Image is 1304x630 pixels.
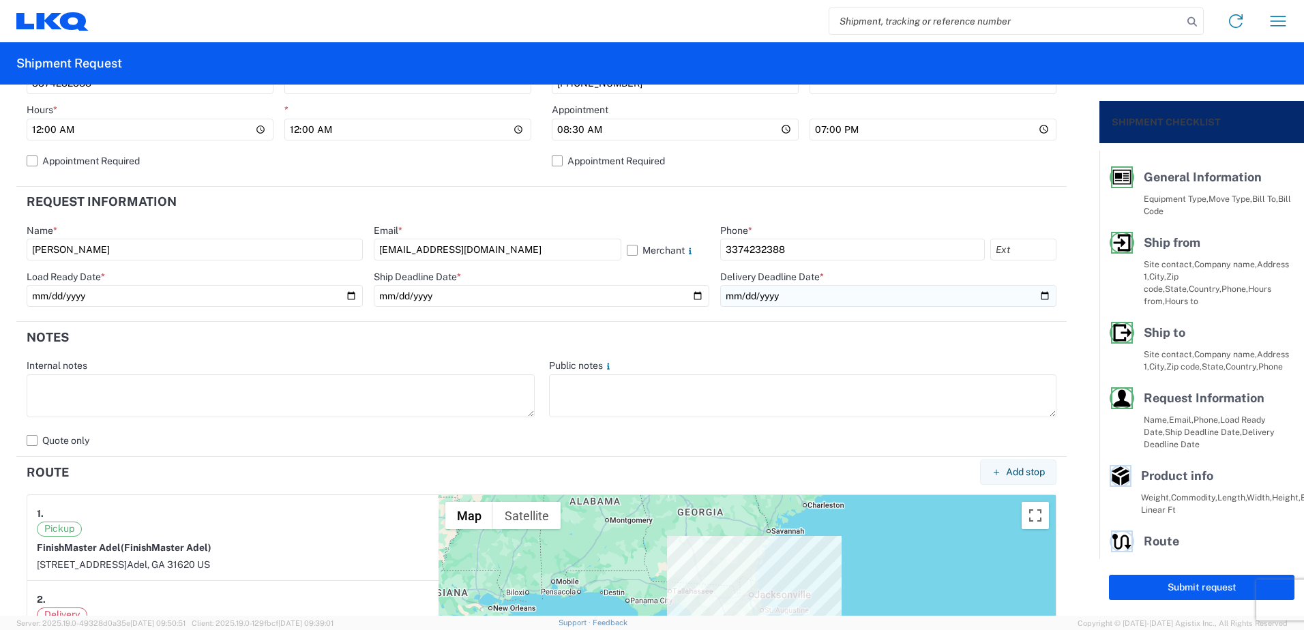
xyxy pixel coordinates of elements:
[1144,235,1200,250] span: Ship from
[1141,468,1213,483] span: Product info
[1165,284,1189,294] span: State,
[1189,284,1221,294] span: Country,
[445,502,493,529] button: Show street map
[1171,492,1217,502] span: Commodity,
[1022,502,1049,529] button: Toggle fullscreen view
[552,104,608,116] label: Appointment
[593,618,627,627] a: Feedback
[552,150,1056,172] label: Appointment Required
[278,619,334,627] span: [DATE] 09:39:01
[37,542,211,553] strong: FinishMaster Adel
[1141,492,1171,502] span: Weight,
[27,195,177,209] h2: Request Information
[1144,534,1179,548] span: Route
[37,522,82,537] span: Pickup
[1247,492,1272,502] span: Width,
[1109,575,1294,600] button: Submit request
[1144,558,1195,568] span: Pallet Count,
[192,619,334,627] span: Client: 2025.19.0-129fbcf
[1144,194,1209,204] span: Equipment Type,
[121,542,211,553] span: (FinishMaster Adel)
[1272,492,1301,502] span: Height,
[1221,284,1248,294] span: Phone,
[27,104,57,116] label: Hours
[37,607,87,622] span: Delivery
[1252,194,1278,204] span: Bill To,
[27,466,69,479] h2: Route
[27,150,531,172] label: Appointment Required
[37,559,127,570] span: [STREET_ADDRESS]
[1006,466,1045,479] span: Add stop
[1144,259,1194,269] span: Site contact,
[1144,415,1169,425] span: Name,
[1078,617,1288,629] span: Copyright © [DATE]-[DATE] Agistix Inc., All Rights Reserved
[1149,361,1166,372] span: City,
[27,224,57,237] label: Name
[1202,361,1226,372] span: State,
[1165,427,1242,437] span: Ship Deadline Date,
[980,460,1056,485] button: Add stop
[130,619,186,627] span: [DATE] 09:50:51
[1144,558,1288,592] span: Pallet Count in Pickup Stops equals Pallet Count in delivery stops,
[27,359,87,372] label: Internal notes
[1144,349,1194,359] span: Site contact,
[720,224,752,237] label: Phone
[829,8,1183,34] input: Shipment, tracking or reference number
[37,590,46,607] strong: 2.
[27,430,1056,451] label: Quote only
[1165,296,1198,306] span: Hours to
[1144,325,1185,340] span: Ship to
[1166,361,1202,372] span: Zip code,
[1258,361,1283,372] span: Phone
[1226,361,1258,372] span: Country,
[374,271,461,283] label: Ship Deadline Date
[1112,114,1221,130] h2: Shipment Checklist
[549,359,614,372] label: Public notes
[1194,349,1257,359] span: Company name,
[493,502,561,529] button: Show satellite imagery
[37,505,44,522] strong: 1.
[627,239,709,260] label: Merchant
[16,55,122,72] h2: Shipment Request
[990,239,1056,260] input: Ext
[127,559,210,570] span: Adel, GA 31620 US
[27,271,105,283] label: Load Ready Date
[1217,492,1247,502] span: Length,
[1194,259,1257,269] span: Company name,
[1144,170,1262,184] span: General Information
[1149,271,1166,282] span: City,
[1209,194,1252,204] span: Move Type,
[27,331,69,344] h2: Notes
[1169,415,1194,425] span: Email,
[374,224,402,237] label: Email
[720,271,824,283] label: Delivery Deadline Date
[559,618,593,627] a: Support
[1144,391,1264,405] span: Request Information
[16,619,186,627] span: Server: 2025.19.0-49328d0a35e
[1194,415,1220,425] span: Phone,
